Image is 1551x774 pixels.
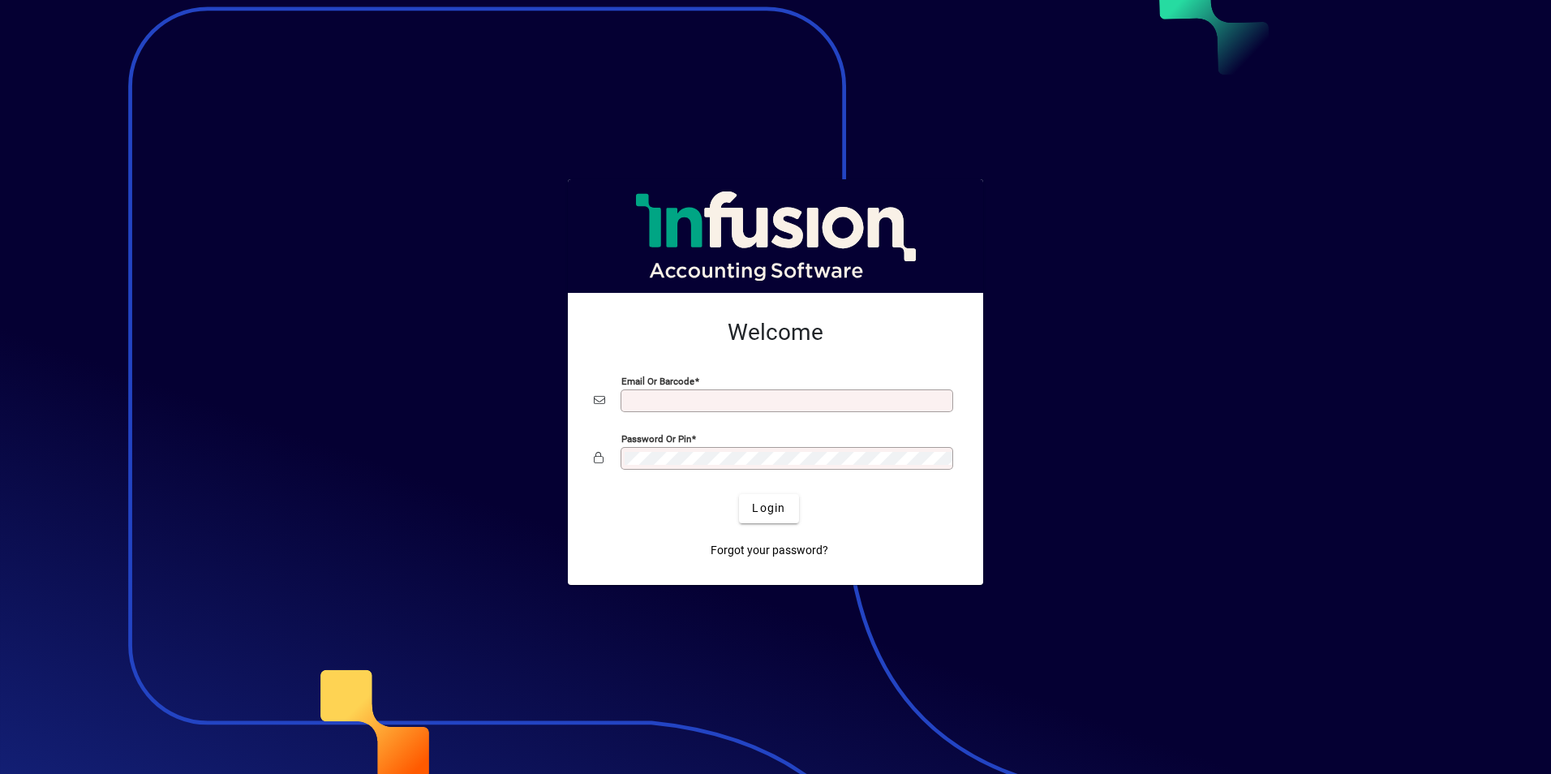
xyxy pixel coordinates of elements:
h2: Welcome [594,319,957,346]
span: Forgot your password? [711,542,828,559]
mat-label: Email or Barcode [621,375,694,386]
mat-label: Password or Pin [621,432,691,444]
button: Login [739,494,798,523]
a: Forgot your password? [704,536,835,565]
span: Login [752,500,785,517]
